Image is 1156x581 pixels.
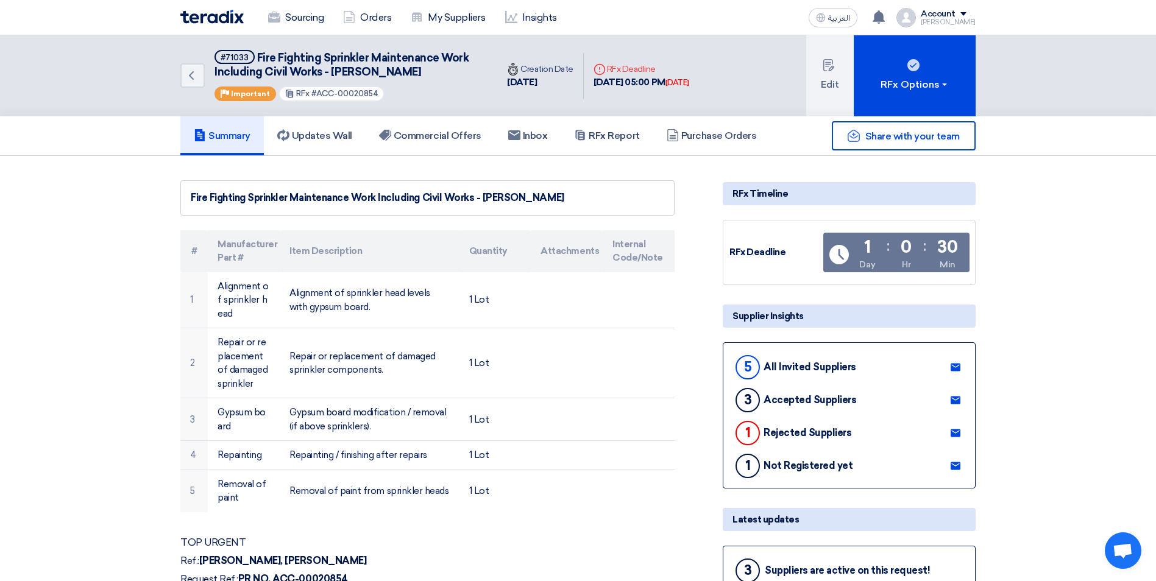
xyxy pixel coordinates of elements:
[495,4,567,31] a: Insights
[191,191,664,205] div: Fire Fighting Sprinkler Maintenance Work Including Civil Works - [PERSON_NAME]
[729,245,821,259] div: RFx Deadline
[1105,532,1141,569] a: Open chat
[901,239,912,256] div: 0
[401,4,495,31] a: My Suppliers
[806,35,854,116] button: Edit
[311,89,378,98] span: #ACC-00020854
[940,258,956,271] div: Min
[277,130,352,142] h5: Updates Wall
[764,427,851,438] div: Rejected Suppliers
[208,398,280,441] td: Gypsum board
[459,470,531,512] td: 1 Lot
[208,328,280,398] td: Repair or replacement of damaged sprinkler
[459,328,531,398] td: 1 Lot
[208,441,280,470] td: Repainting
[809,8,857,27] button: العربية
[937,239,957,256] div: 30
[180,10,244,24] img: Teradix logo
[215,51,469,79] span: Fire Fighting Sprinkler Maintenance Work Including Civil Works - [PERSON_NAME]
[594,63,689,76] div: RFx Deadline
[459,441,531,470] td: 1 Lot
[180,537,675,549] p: TOP URGENT
[765,565,930,576] div: Suppliers are active on this request!
[221,54,249,62] div: #71033
[180,470,208,512] td: 5
[736,421,760,445] div: 1
[864,239,871,256] div: 1
[865,130,960,142] span: Share with your team
[280,230,459,272] th: Item Description
[180,555,675,567] p: Ref.:
[507,63,573,76] div: Creation Date
[667,130,757,142] h5: Purchase Orders
[887,235,890,257] div: :
[508,130,548,142] h5: Inbox
[180,272,208,328] td: 1
[231,90,270,98] span: Important
[828,14,850,23] span: العربية
[215,50,483,80] h5: Fire Fighting Sprinkler Maintenance Work Including Civil Works - Aziz Mall Jeddah
[896,8,916,27] img: profile_test.png
[854,35,976,116] button: RFx Options
[495,116,561,155] a: Inbox
[459,272,531,328] td: 1 Lot
[296,89,310,98] span: RFx
[921,19,976,26] div: [PERSON_NAME]
[280,328,459,398] td: Repair or replacement of damaged sprinkler components.
[180,441,208,470] td: 4
[459,230,531,272] th: Quantity
[180,328,208,398] td: 2
[653,116,770,155] a: Purchase Orders
[594,76,689,90] div: [DATE] 05:00 PM
[859,258,875,271] div: Day
[258,4,333,31] a: Sourcing
[507,76,573,90] div: [DATE]
[736,355,760,379] div: 5
[180,398,208,441] td: 3
[531,230,603,272] th: Attachments
[764,394,856,406] div: Accepted Suppliers
[459,398,531,441] td: 1 Lot
[333,4,401,31] a: Orders
[665,77,689,89] div: [DATE]
[280,272,459,328] td: Alignment of sprinkler head levels with gypsum board.
[208,470,280,512] td: Removal of paint
[208,272,280,328] td: Alignment of sprinkler head
[902,258,910,271] div: Hr
[379,130,481,142] h5: Commercial Offers
[574,130,639,142] h5: RFx Report
[264,116,366,155] a: Updates Wall
[180,116,264,155] a: Summary
[923,235,926,257] div: :
[561,116,653,155] a: RFx Report
[208,230,280,272] th: Manufacturer Part #
[180,230,208,272] th: #
[881,77,949,92] div: RFx Options
[280,441,459,470] td: Repainting / finishing after repairs
[723,305,976,328] div: Supplier Insights
[723,182,976,205] div: RFx Timeline
[280,470,459,512] td: Removal of paint from sprinkler heads
[921,9,956,19] div: Account
[603,230,675,272] th: Internal Code/Note
[736,388,760,412] div: 3
[736,454,760,478] div: 1
[764,460,853,471] div: Not Registered yet
[764,361,856,373] div: All Invited Suppliers
[194,130,250,142] h5: Summary
[366,116,495,155] a: Commercial Offers
[280,398,459,441] td: Gypsum board modification / removal (if above sprinklers).
[723,508,976,531] div: Latest updates
[199,555,367,566] strong: [PERSON_NAME], [PERSON_NAME]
